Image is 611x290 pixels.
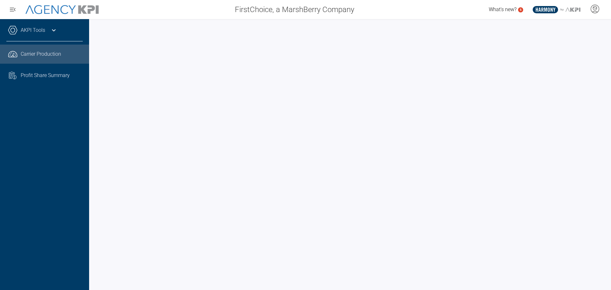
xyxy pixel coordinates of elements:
a: AKPI Tools [21,26,45,34]
img: AgencyKPI [25,5,99,14]
text: 5 [520,8,522,11]
span: Carrier Production [21,50,61,58]
span: Profit Share Summary [21,72,70,79]
span: What's new? [489,6,516,12]
span: FirstChoice, a MarshBerry Company [235,4,354,15]
a: 5 [518,7,523,12]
